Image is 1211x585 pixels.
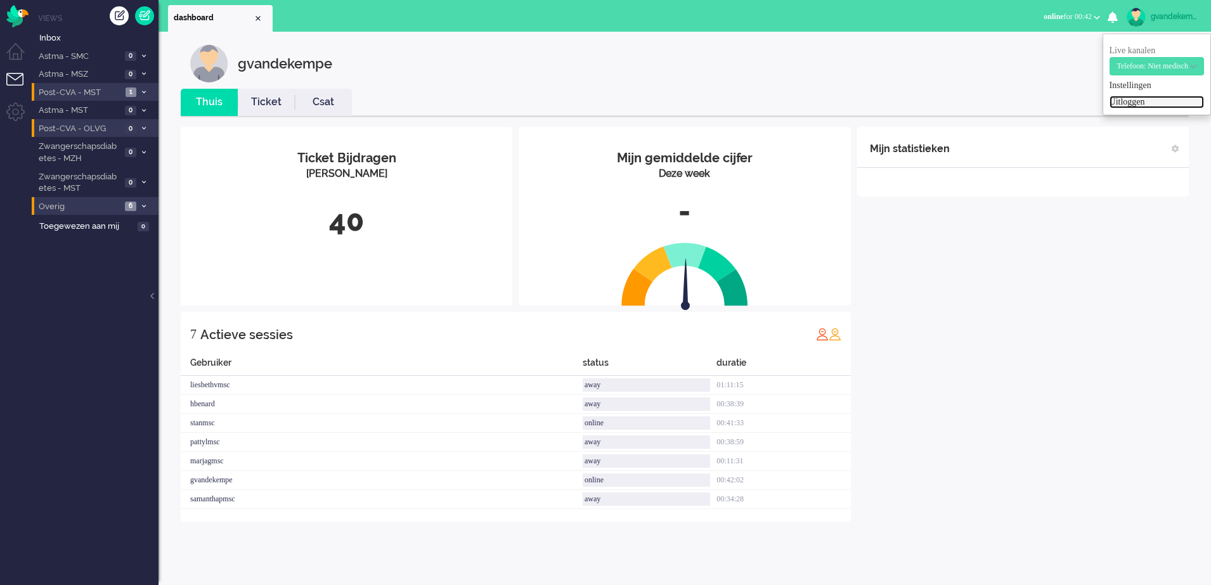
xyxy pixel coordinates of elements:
a: Thuis [181,95,238,110]
div: Creëer ticket [110,6,129,25]
div: duratie [716,356,850,376]
img: flow_omnibird.svg [6,5,29,27]
a: Uitloggen [1110,96,1204,108]
img: customer.svg [190,44,228,82]
div: gvandekempe [238,44,332,82]
a: Quick Ticket [135,6,154,25]
span: online [1044,12,1063,21]
span: 0 [125,106,136,115]
li: Tickets menu [6,73,35,101]
li: Ticket [238,89,295,116]
a: Omnidesk [6,8,29,18]
div: 00:42:02 [716,471,850,490]
button: Telefoon: Niet medisch [1110,57,1204,75]
div: Mijn statistieken [870,136,950,162]
div: 00:34:28 [716,490,850,509]
div: away [583,378,710,392]
div: 7 [190,321,197,347]
span: 6 [125,202,136,211]
div: Gebruiker [181,356,583,376]
div: Close tab [253,13,263,23]
div: Ticket Bijdragen [190,149,503,167]
div: 01:11:15 [716,376,850,395]
span: 0 [125,148,136,157]
div: [PERSON_NAME] [190,167,503,181]
span: 0 [125,124,136,134]
div: stanmsc [181,414,583,433]
a: Inbox [37,30,159,44]
span: Zwangerschapsdiabetes - MST [37,171,121,195]
span: Live kanalen [1110,46,1204,70]
div: Mijn gemiddelde cijfer [528,149,841,167]
div: marjagmsc [181,452,583,471]
li: Thuis [181,89,238,116]
a: Toegewezen aan mij 0 [37,219,159,233]
li: Views [38,13,159,23]
a: Instellingen [1110,79,1204,92]
span: dashboard [174,13,253,23]
span: Zwangerschapsdiabetes - MZH [37,141,121,164]
div: liesbethvmsc [181,376,583,395]
button: onlinefor 00:42 [1036,8,1108,26]
li: Dashboard menu [6,43,35,72]
li: Dashboard [168,5,273,32]
li: Csat [295,89,352,116]
span: 0 [125,51,136,61]
a: gvandekempe [1124,8,1198,27]
span: 0 [125,70,136,79]
div: online [583,473,710,487]
span: 0 [138,222,149,231]
div: 00:38:39 [716,395,850,414]
div: Deze week [528,167,841,181]
div: 00:38:59 [716,433,850,452]
div: samanthapmsc [181,490,583,509]
span: Post-CVA - MST [37,87,122,99]
li: Admin menu [6,103,35,131]
div: away [583,435,710,449]
div: 40 [190,200,503,242]
a: Ticket [238,95,295,110]
img: avatar [1127,8,1146,27]
div: 00:11:31 [716,452,850,471]
a: Csat [295,95,352,110]
div: pattylmsc [181,433,583,452]
span: Overig [37,201,121,213]
div: online [583,416,710,430]
div: hbenard [181,395,583,414]
span: 0 [125,178,136,188]
span: 1 [126,87,136,97]
span: Telefoon: Niet medisch [1117,61,1188,70]
div: 00:41:33 [716,414,850,433]
div: gvandekempe [181,471,583,490]
span: Post-CVA - OLVG [37,123,121,135]
span: Astma - MST [37,105,121,117]
span: for 00:42 [1044,12,1092,21]
img: profile_red.svg [816,328,829,340]
div: away [583,492,710,506]
img: semi_circle.svg [621,242,748,306]
div: - [528,191,841,233]
div: Actieve sessies [200,322,293,347]
div: away [583,454,710,468]
span: Astma - MSZ [37,68,121,80]
img: profile_orange.svg [829,328,841,340]
div: status [583,356,716,376]
img: arrow.svg [658,259,713,313]
span: Toegewezen aan mij [39,221,134,233]
div: away [583,397,710,411]
span: Astma - SMC [37,51,121,63]
span: Inbox [39,32,159,44]
li: onlinefor 00:42 [1036,4,1108,32]
div: gvandekempe [1151,10,1198,23]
